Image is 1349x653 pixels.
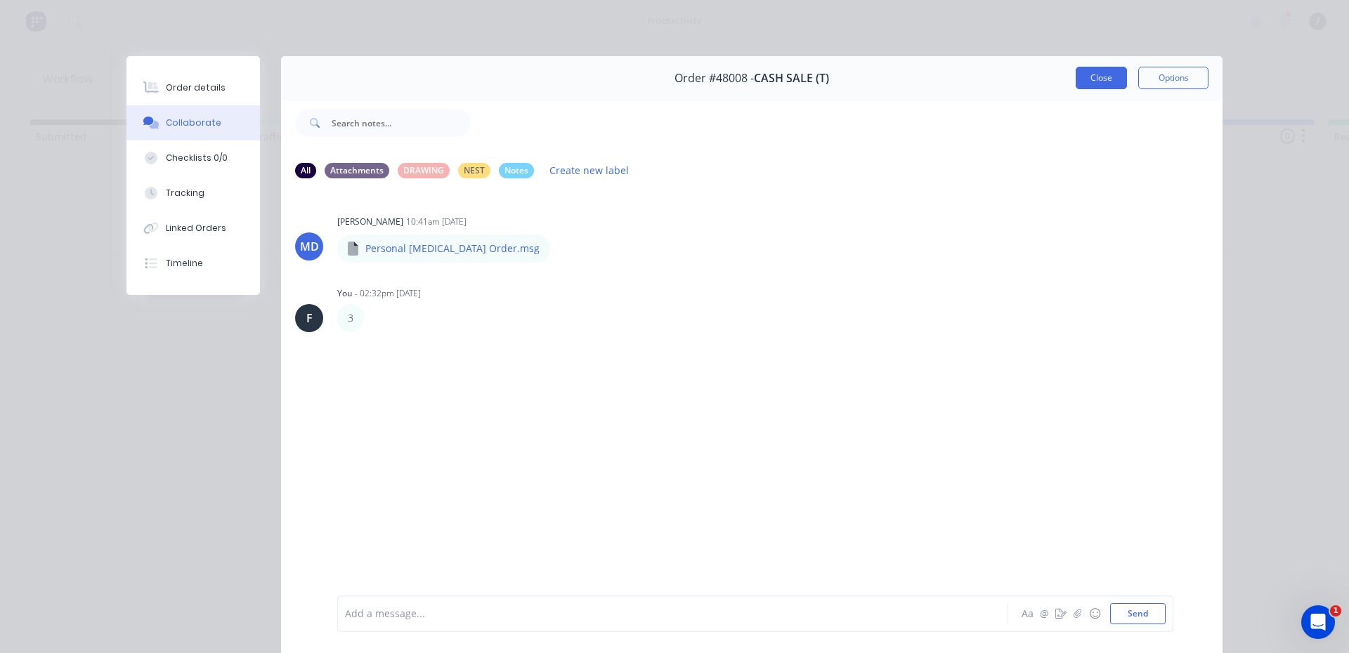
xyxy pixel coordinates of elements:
div: All [295,163,316,178]
button: @ [1036,605,1053,622]
button: Send [1110,603,1166,624]
div: MD [300,238,319,255]
div: [PERSON_NAME] [337,216,403,228]
div: Attachments [325,163,389,178]
div: Checklists 0/0 [166,152,228,164]
div: 10:41am [DATE] [406,216,467,228]
p: Personal [MEDICAL_DATA] Order.msg [365,242,540,256]
div: F [306,310,313,326]
button: Order details [126,70,260,105]
button: Create new label [542,161,637,180]
button: Timeline [126,246,260,281]
button: Checklists 0/0 [126,140,260,176]
div: Linked Orders [166,222,226,235]
div: DRAWING [398,163,450,178]
div: Order details [166,81,226,94]
div: Collaborate [166,117,221,129]
button: Collaborate [126,105,260,140]
div: Notes [499,163,534,178]
span: Order #48008 - [674,72,754,85]
div: - 02:32pm [DATE] [355,287,421,300]
p: 3 [348,311,353,325]
button: Close [1076,67,1127,89]
button: Tracking [126,176,260,211]
div: Timeline [166,257,203,270]
button: ☺ [1086,605,1103,622]
button: Aa [1019,605,1036,622]
button: Options [1138,67,1208,89]
span: CASH SALE (T) [754,72,829,85]
input: Search notes... [332,109,471,137]
iframe: Intercom live chat [1301,605,1335,639]
span: 1 [1330,605,1341,616]
div: Tracking [166,187,204,199]
div: NEST [458,163,490,178]
button: Linked Orders [126,211,260,246]
div: You [337,287,352,300]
